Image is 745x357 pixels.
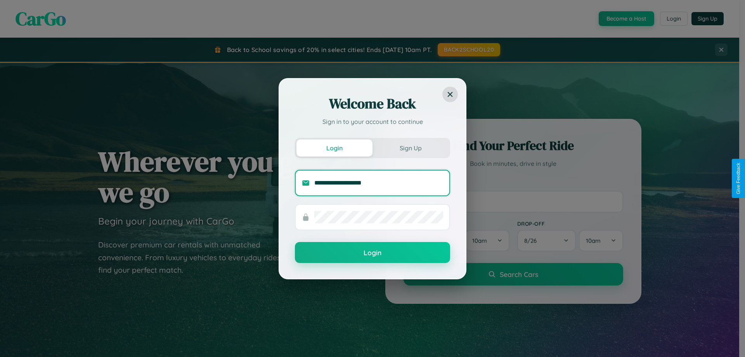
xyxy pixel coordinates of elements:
[295,117,450,126] p: Sign in to your account to continue
[372,139,449,157] button: Sign Up
[295,94,450,113] h2: Welcome Back
[295,242,450,263] button: Login
[296,139,372,157] button: Login
[736,163,741,194] div: Give Feedback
